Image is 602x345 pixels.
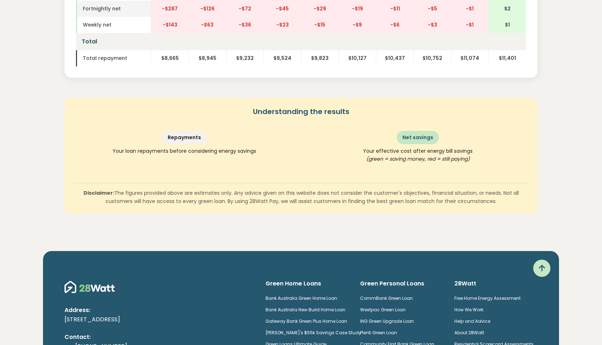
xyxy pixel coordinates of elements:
a: How We Work [454,307,483,313]
td: $8,665 [151,50,188,66]
td: -$63 [188,17,226,33]
td: -$36 [226,17,264,33]
a: Help and Advice [454,318,490,324]
p: The figures provided above are estimates only. Any advice given on this website does not consider... [73,189,529,205]
td: -$45 [263,1,301,17]
td: -$23 [263,17,301,33]
span: (green = saving money, red = still paying) [366,155,470,162]
div: Net savings [397,131,439,144]
td: $10,752 [414,50,451,66]
p: Contact: [64,332,254,342]
p: Address: [64,306,254,315]
td: -$9 [339,17,376,33]
td: $9,823 [301,50,339,66]
a: About 28Watt [454,330,484,336]
td: -$143 [151,17,188,33]
td: $2 [488,1,526,17]
td: -$5 [414,1,451,17]
td: -$15 [301,17,339,33]
td: -$3 [414,17,451,33]
td: $9,232 [226,50,264,66]
p: Your effective cost after energy bill savings [312,147,523,163]
td: $9,524 [263,50,301,66]
a: Gateway Bank Green Plus Home Loan [266,318,347,324]
h5: Understanding the results [73,107,529,117]
a: Bank Australia New Build Home Loan [266,307,345,313]
td: $10,437 [376,50,414,66]
img: 28Watt [64,280,115,294]
td: $11,074 [451,50,489,66]
td: -$29 [301,1,339,17]
td: -$19 [339,1,376,17]
a: Plenti Green Loan [360,330,397,336]
td: -$126 [188,1,226,17]
td: $8,945 [188,50,226,66]
td: Weekly net [76,17,151,33]
a: CommBank Green Loan [360,295,413,301]
td: Total repayment [76,50,151,66]
p: [STREET_ADDRESS] [64,315,254,324]
td: $10,127 [339,50,376,66]
td: Fortnightly net [76,1,151,17]
td: -$1 [451,1,489,17]
td: -$6 [376,17,414,33]
h6: Green Personal Loans [360,280,443,288]
td: -$11 [376,1,414,17]
strong: Disclaimer: [83,189,114,197]
p: Your loan repayments before considering energy savings [79,147,290,155]
td: $1 [488,17,526,33]
h6: 28Watt [454,280,537,288]
a: Westpac Green Loan [360,307,406,313]
td: -$287 [151,1,188,17]
a: [PERSON_NAME]'s $55k Savings Case Study [266,330,361,336]
td: Total [76,33,526,50]
div: Repayments [162,131,207,144]
h6: Green Home Loans [266,280,349,288]
a: Bank Australia Green Home Loan [266,295,337,301]
a: ING Green Upgrade Loan [360,318,414,324]
td: -$1 [451,17,489,33]
td: -$72 [226,1,264,17]
td: $11,401 [488,50,526,66]
a: Free Home Energy Assessment [454,295,521,301]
